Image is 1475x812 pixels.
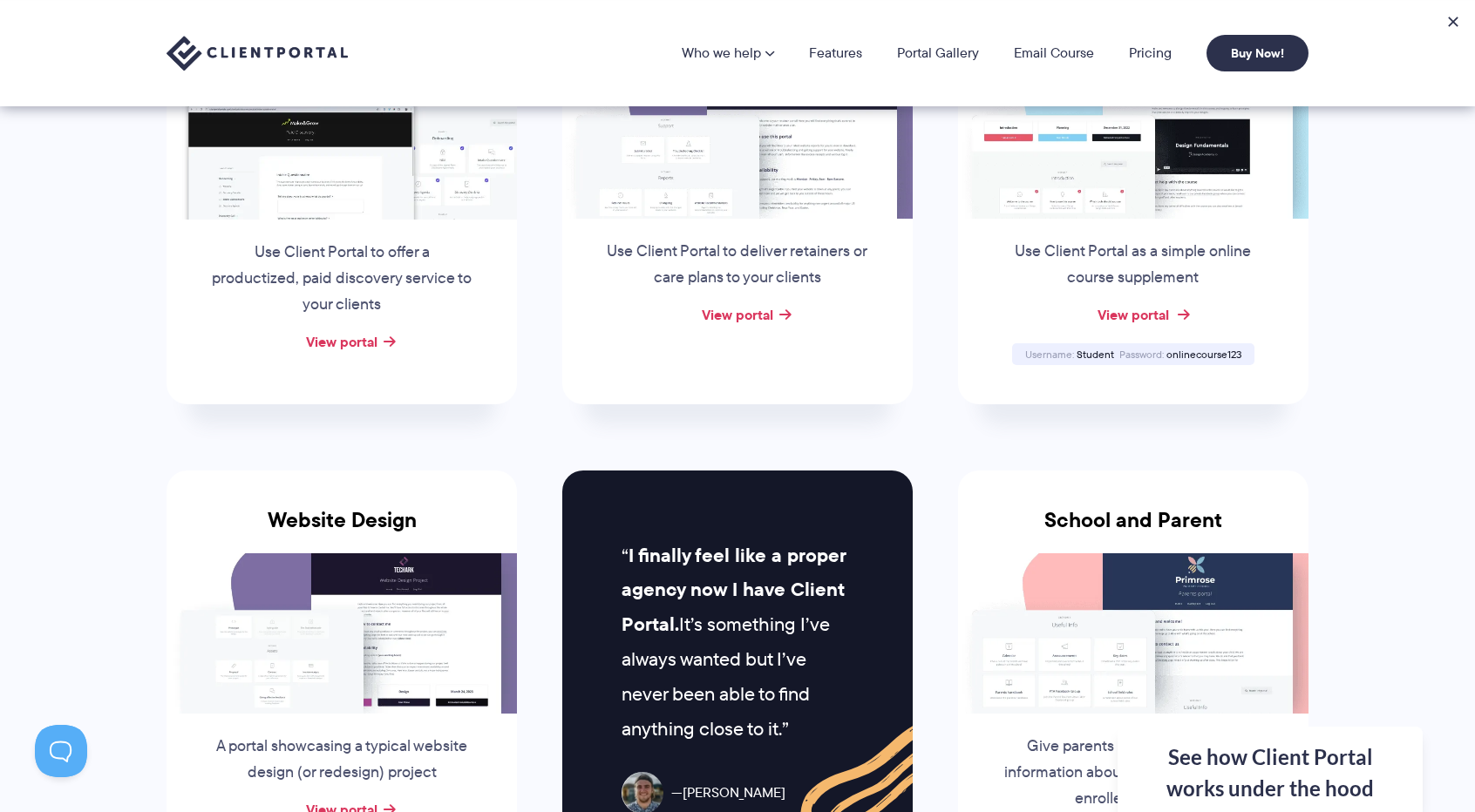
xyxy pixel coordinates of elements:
p: Give parents a place to find key information about your school for their enrolled children [1001,734,1266,812]
p: Use Client Portal as a simple online course supplement [1001,239,1266,291]
a: View portal [702,304,773,325]
span: Password [1119,347,1164,362]
p: A portal showcasing a typical website design (or redesign) project [209,734,474,786]
span: [PERSON_NAME] [671,781,785,806]
p: Use Client Portal to offer a productized, paid discovery service to your clients [209,240,474,318]
a: Pricing [1129,46,1172,60]
h3: School and Parent [958,508,1308,553]
a: View portal [1098,304,1169,325]
strong: I finally feel like a proper agency now I have Client Portal. [622,541,846,639]
a: View portal [306,331,377,352]
a: Buy Now! [1207,35,1308,71]
span: Username [1025,347,1074,362]
span: onlinecourse123 [1166,347,1241,362]
h3: Website Design [167,508,517,553]
p: Use Client Portal to deliver retainers or care plans to your clients [605,239,870,291]
iframe: Toggle Customer Support [35,725,87,777]
a: Email Course [1014,46,1094,60]
a: Portal Gallery [897,46,979,60]
a: Who we help [682,46,774,60]
p: It’s something I’ve always wanted but I’ve never been able to find anything close to it. [622,538,853,747]
a: Features [809,46,862,60]
span: Student [1077,347,1114,362]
